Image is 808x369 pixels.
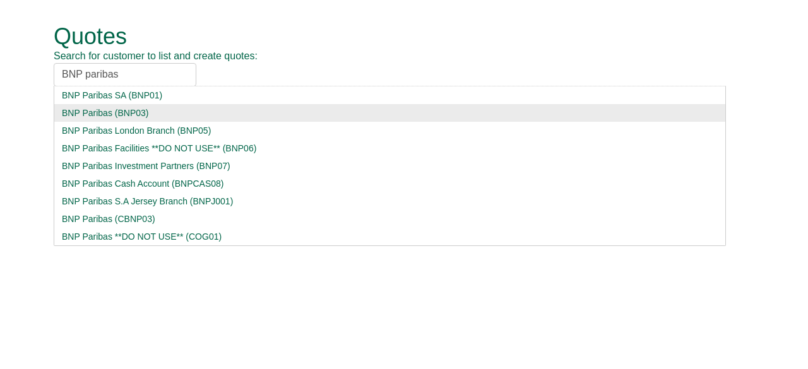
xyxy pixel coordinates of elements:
[62,107,718,119] div: BNP Paribas (BNP03)
[62,230,718,243] div: BNP Paribas **DO NOT USE** (COG01)
[62,195,718,208] div: BNP Paribas S.A Jersey Branch (BNPJ001)
[62,213,718,225] div: BNP Paribas (CBNP03)
[62,142,718,155] div: BNP Paribas Facilities **DO NOT USE** (BNP06)
[62,124,718,137] div: BNP Paribas London Branch (BNP05)
[62,89,718,102] div: BNP Paribas SA (BNP01)
[54,24,726,49] h1: Quotes
[62,177,718,190] div: BNP Paribas Cash Account (BNPCAS08)
[62,160,718,172] div: BNP Paribas Investment Partners (BNP07)
[54,50,258,61] span: Search for customer to list and create quotes:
